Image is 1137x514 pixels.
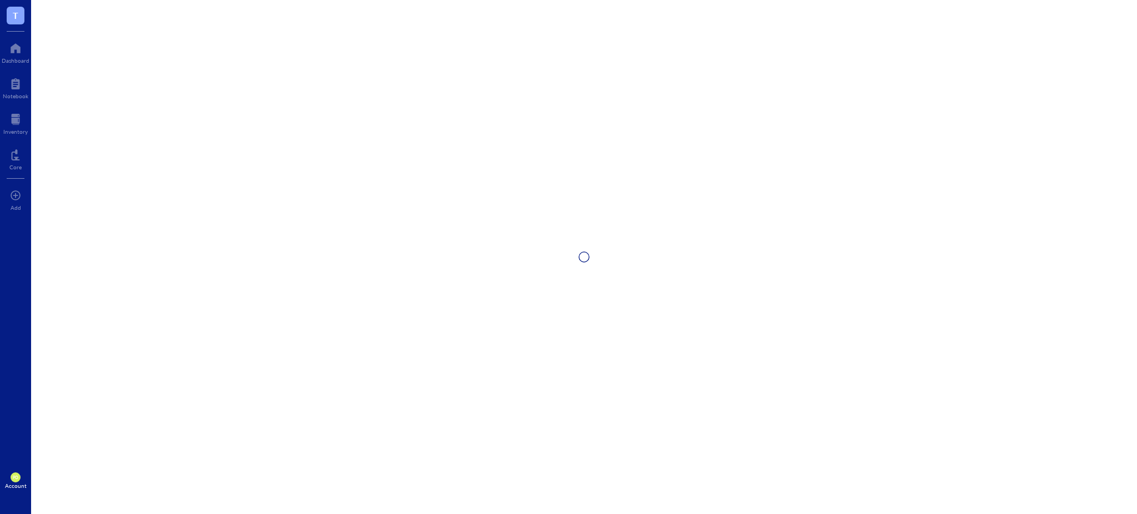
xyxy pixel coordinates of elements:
[5,482,27,489] div: Account
[13,8,18,22] span: T
[3,128,28,135] div: Inventory
[13,475,18,480] span: PO
[9,164,22,170] div: Core
[2,57,29,64] div: Dashboard
[3,75,28,99] a: Notebook
[2,39,29,64] a: Dashboard
[3,93,28,99] div: Notebook
[9,146,22,170] a: Core
[11,204,21,211] div: Add
[3,110,28,135] a: Inventory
